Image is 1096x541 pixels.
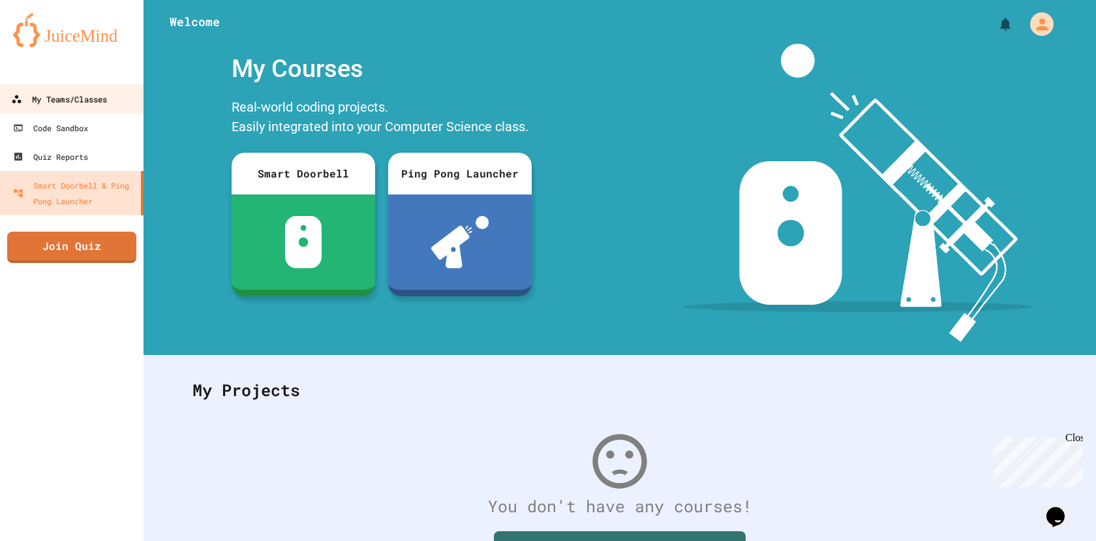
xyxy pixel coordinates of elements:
div: Smart Doorbell & Ping Pong Launcher [13,178,136,209]
div: My Notifications [973,13,1016,35]
div: Code Sandbox [13,120,88,136]
div: You don't have any courses! [179,494,1060,519]
div: Real-world coding projects. Easily integrated into your Computer Science class. [225,94,538,143]
div: My Account [1016,9,1057,39]
iframe: chat widget [1041,489,1083,528]
div: My Projects [179,365,1060,416]
div: Quiz Reports [13,149,88,164]
div: My Teams/Classes [11,91,107,108]
img: logo-orange.svg [13,13,130,47]
div: Ping Pong Launcher [388,153,532,194]
img: sdb-white.svg [285,216,322,268]
div: Chat with us now!Close [5,5,90,83]
a: Join Quiz [7,232,136,263]
img: banner-image-my-projects.png [683,44,1033,342]
div: Smart Doorbell [232,153,375,194]
img: ppl-with-ball.png [431,216,489,268]
div: My Courses [225,44,538,94]
iframe: chat widget [988,432,1083,487]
